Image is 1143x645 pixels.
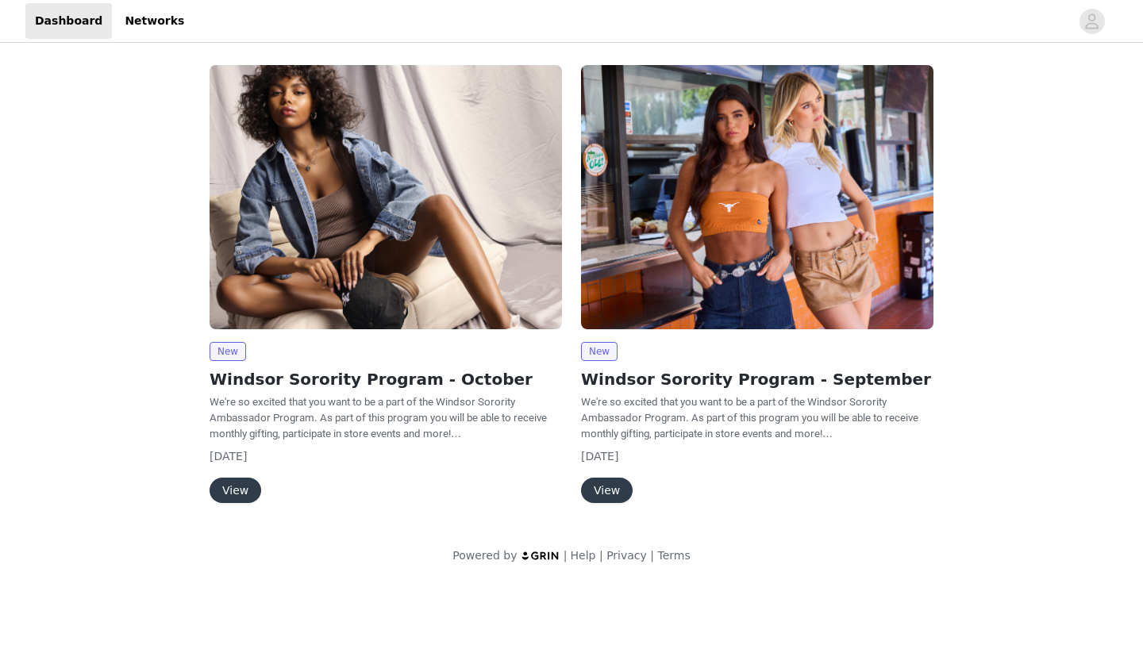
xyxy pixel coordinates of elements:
a: Help [571,549,596,562]
a: View [581,485,633,497]
img: logo [521,551,560,561]
span: We're so excited that you want to be a part of the Windsor Sorority Ambassador Program. As part o... [581,396,918,440]
span: Powered by [452,549,517,562]
span: | [650,549,654,562]
a: Networks [115,3,194,39]
a: Terms [657,549,690,562]
span: | [564,549,568,562]
div: avatar [1084,9,1099,34]
span: [DATE] [210,450,247,463]
img: Windsor [210,65,562,329]
h2: Windsor Sorority Program - September [581,367,933,391]
span: | [599,549,603,562]
a: Privacy [606,549,647,562]
span: New [210,342,246,361]
span: New [581,342,618,361]
h2: Windsor Sorority Program - October [210,367,562,391]
span: We're so excited that you want to be a part of the Windsor Sorority Ambassador Program. As part o... [210,396,547,440]
button: View [210,478,261,503]
span: [DATE] [581,450,618,463]
a: View [210,485,261,497]
button: View [581,478,633,503]
img: Windsor [581,65,933,329]
a: Dashboard [25,3,112,39]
